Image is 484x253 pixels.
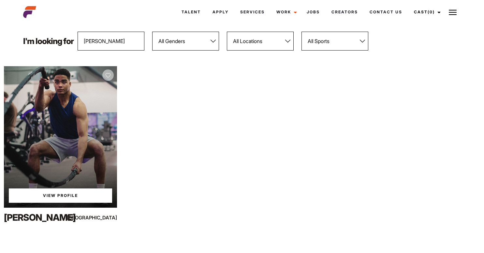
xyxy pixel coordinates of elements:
a: Work [271,3,301,21]
span: (0) [428,9,435,14]
a: Jobs [301,3,326,21]
a: Apply [207,3,234,21]
a: Cast(0) [408,3,445,21]
a: View Nelson'sProfile [9,188,112,203]
a: Talent [176,3,207,21]
a: Services [234,3,271,21]
div: [GEOGRAPHIC_DATA] [83,214,117,222]
img: Burger icon [449,8,457,16]
p: I'm looking for [23,37,74,45]
a: Contact Us [364,3,408,21]
a: Creators [326,3,364,21]
input: Enter talent name [78,32,144,51]
img: cropped-aefm-brand-fav-22-square.png [23,6,36,19]
div: [PERSON_NAME] [4,211,72,224]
